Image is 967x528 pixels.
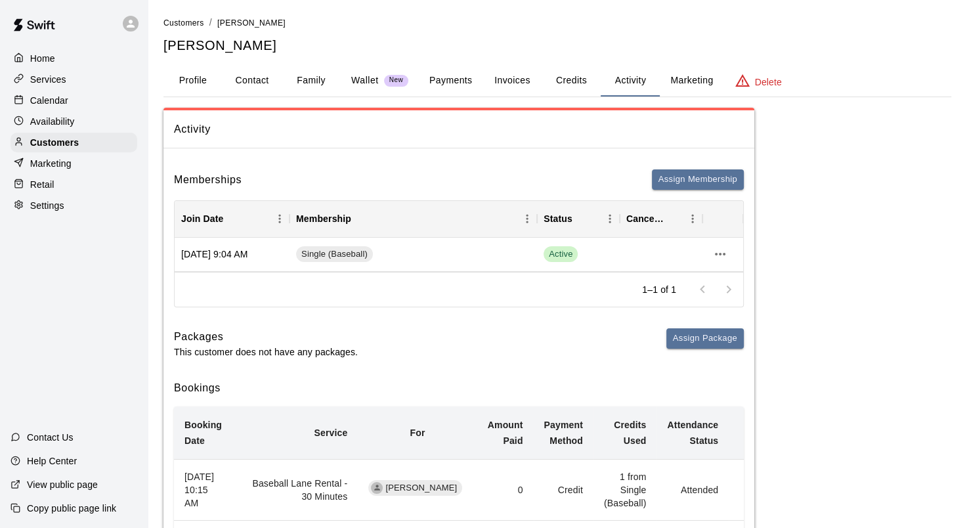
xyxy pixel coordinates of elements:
[163,17,204,28] a: Customers
[419,65,483,97] button: Payments
[351,74,379,87] p: Wallet
[217,18,286,28] span: [PERSON_NAME]
[351,209,370,228] button: Sort
[660,65,723,97] button: Marketing
[174,121,744,138] span: Activity
[209,16,212,30] li: /
[184,420,222,446] b: Booking Date
[270,209,290,229] button: Menu
[30,94,68,107] p: Calendar
[534,460,593,521] td: Credit
[290,200,537,237] div: Membership
[232,460,358,521] td: Baseball Lane Rental - 30 Minutes
[11,175,137,194] a: Retail
[30,52,55,65] p: Home
[30,157,72,170] p: Marketing
[27,502,116,515] p: Copy public page link
[11,154,137,173] a: Marketing
[27,478,98,491] p: View public page
[667,420,718,446] b: Attendance Status
[30,178,54,191] p: Retail
[11,112,137,131] a: Availability
[537,200,620,237] div: Status
[11,133,137,152] a: Customers
[517,209,537,229] button: Menu
[27,454,77,468] p: Help Center
[600,209,620,229] button: Menu
[175,238,290,272] div: [DATE] 9:04 AM
[739,483,837,496] p: None
[652,169,744,190] button: Assign Membership
[620,200,702,237] div: Cancel Date
[174,345,358,359] p: This customer does not have any packages.
[11,49,137,68] a: Home
[27,431,74,444] p: Contact Us
[163,18,204,28] span: Customers
[30,199,64,212] p: Settings
[30,136,79,149] p: Customers
[656,460,729,521] td: Attended
[626,200,664,237] div: Cancel Date
[11,196,137,215] a: Settings
[709,243,731,265] button: more actions
[371,482,383,494] div: David Fries
[488,420,523,446] b: Amount Paid
[163,16,951,30] nav: breadcrumb
[601,65,660,97] button: Activity
[410,428,425,438] b: For
[544,246,578,262] span: Active
[296,246,377,262] a: Single (Baseball)
[163,65,223,97] button: Profile
[384,76,408,85] span: New
[544,200,572,237] div: Status
[223,209,242,228] button: Sort
[572,209,591,228] button: Sort
[544,420,583,446] b: Payment Method
[174,171,242,188] h6: Memberships
[30,115,75,128] p: Availability
[666,328,744,349] button: Assign Package
[380,482,462,495] span: [PERSON_NAME]
[174,380,744,397] h6: Bookings
[593,460,657,521] td: 1 from Single (Baseball)
[11,70,137,89] a: Services
[223,65,282,97] button: Contact
[614,420,646,446] b: Credits Used
[11,91,137,110] a: Calendar
[174,460,232,521] th: [DATE] 10:15 AM
[282,65,341,97] button: Family
[664,209,683,228] button: Sort
[755,76,782,89] p: Delete
[296,248,373,261] span: Single (Baseball)
[30,73,66,86] p: Services
[642,283,676,296] p: 1–1 of 1
[163,37,951,55] h5: [PERSON_NAME]
[683,209,702,229] button: Menu
[175,200,290,237] div: Join Date
[163,65,951,97] div: basic tabs example
[544,248,578,261] span: Active
[181,200,223,237] div: Join Date
[542,65,601,97] button: Credits
[483,65,542,97] button: Invoices
[296,200,351,237] div: Membership
[174,328,358,345] h6: Packages
[314,428,347,438] b: Service
[477,460,534,521] td: 0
